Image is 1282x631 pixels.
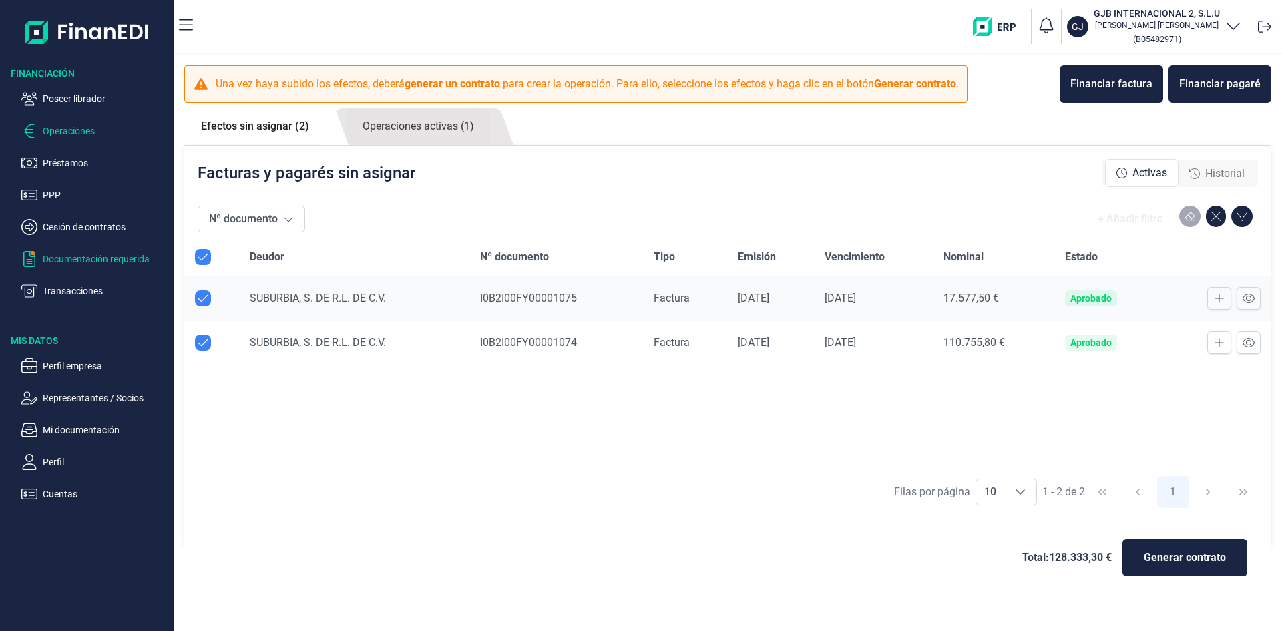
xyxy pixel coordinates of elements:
p: Una vez haya subido los efectos, deberá para crear la operación. Para ello, seleccione los efecto... [216,76,959,92]
span: SUBURBIA, S. DE R.L. DE C.V. [250,336,386,349]
button: Perfil [21,454,168,470]
a: Operaciones activas (1) [346,108,491,145]
div: [DATE] [738,336,803,349]
button: Financiar factura [1060,65,1163,103]
span: 1 - 2 de 2 [1042,487,1085,497]
div: Filas por página [894,484,970,500]
p: Cuentas [43,486,168,502]
span: Tipo [654,249,675,265]
p: Transacciones [43,283,168,299]
span: I0B2I00FY00001075 [480,292,577,304]
img: Logo de aplicación [25,11,150,53]
button: Documentación requerida [21,251,168,267]
div: Activas [1105,159,1179,187]
button: Préstamos [21,155,168,171]
div: Financiar pagaré [1179,76,1261,92]
p: Cesión de contratos [43,219,168,235]
button: Page 1 [1157,476,1189,508]
div: [DATE] [825,336,923,349]
span: 10 [976,479,1004,505]
img: erp [973,17,1026,36]
h3: GJB INTERNACIONAL 2, S.L.U [1094,7,1220,20]
span: Factura [654,336,690,349]
button: Representantes / Socios [21,390,168,406]
div: 17.577,50 € [943,292,1044,305]
span: I0B2I00FY00001074 [480,336,577,349]
p: Representantes / Socios [43,390,168,406]
span: SUBURBIA, S. DE R.L. DE C.V. [250,292,386,304]
p: Operaciones [43,123,168,139]
b: Generar contrato [874,77,956,90]
span: Emisión [738,249,776,265]
p: [PERSON_NAME] [PERSON_NAME] [1094,20,1220,31]
div: 110.755,80 € [943,336,1044,349]
span: Historial [1205,166,1245,182]
button: Previous Page [1122,476,1154,508]
span: Estado [1065,249,1098,265]
p: Documentación requerida [43,251,168,267]
button: GJGJB INTERNACIONAL 2, S.L.U[PERSON_NAME] [PERSON_NAME](B05482971) [1067,7,1241,47]
p: Perfil [43,454,168,470]
p: Facturas y pagarés sin asignar [198,162,415,184]
div: Row Unselected null [195,335,211,351]
span: Activas [1132,165,1167,181]
span: Factura [654,292,690,304]
button: Nº documento [198,206,305,232]
div: All items selected [195,249,211,265]
button: Last Page [1227,476,1259,508]
div: [DATE] [738,292,803,305]
button: Perfil empresa [21,358,168,374]
button: Next Page [1192,476,1224,508]
button: Cesión de contratos [21,219,168,235]
p: Préstamos [43,155,168,171]
p: Mi documentación [43,422,168,438]
p: Perfil empresa [43,358,168,374]
button: Operaciones [21,123,168,139]
span: Vencimiento [825,249,885,265]
div: Row Unselected null [195,290,211,306]
div: [DATE] [825,292,923,305]
a: Efectos sin asignar (2) [184,108,326,144]
span: Total: 128.333,30 € [1022,550,1112,566]
div: Financiar factura [1070,76,1152,92]
b: generar un contrato [405,77,500,90]
span: Deudor [250,249,284,265]
button: Transacciones [21,283,168,299]
button: Generar contrato [1122,539,1247,576]
small: Copiar cif [1133,34,1181,44]
button: Mi documentación [21,422,168,438]
button: Poseer librador [21,91,168,107]
button: First Page [1086,476,1118,508]
button: PPP [21,187,168,203]
span: Nominal [943,249,984,265]
p: GJ [1072,20,1084,33]
p: Poseer librador [43,91,168,107]
p: PPP [43,187,168,203]
span: Nº documento [480,249,549,265]
button: Financiar pagaré [1168,65,1271,103]
div: Historial [1179,160,1255,187]
span: Generar contrato [1144,550,1226,566]
button: Cuentas [21,486,168,502]
div: Aprobado [1070,337,1112,348]
div: Aprobado [1070,293,1112,304]
div: Choose [1004,479,1036,505]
